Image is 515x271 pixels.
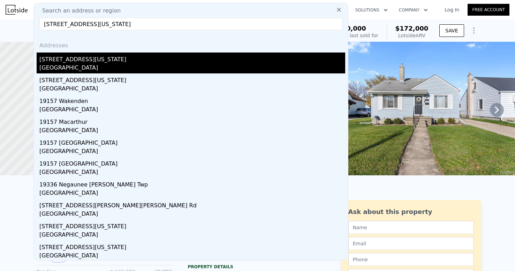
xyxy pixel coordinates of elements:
a: Log In [436,6,468,13]
div: 19336 Negaunee [PERSON_NAME] Twp [39,178,345,189]
div: 19157 Macarthur [39,115,345,126]
span: Search an address or region [37,7,121,15]
input: Name [348,221,474,234]
button: Solutions [350,4,393,16]
div: Off Market, last sold for [321,32,378,39]
input: Phone [348,253,474,266]
img: Lotside [6,5,28,15]
div: [STREET_ADDRESS][PERSON_NAME][PERSON_NAME] Rd [39,199,345,210]
div: Addresses [37,36,345,53]
div: [STREET_ADDRESS][US_STATE] [39,73,345,85]
div: [GEOGRAPHIC_DATA] [39,231,345,240]
div: [GEOGRAPHIC_DATA] [39,105,345,115]
a: Free Account [468,4,509,16]
div: [GEOGRAPHIC_DATA] [39,85,345,94]
div: [GEOGRAPHIC_DATA] [39,252,345,261]
div: Lotside ARV [395,32,429,39]
span: $170,000 [333,25,366,32]
div: [STREET_ADDRESS][US_STATE] [39,53,345,64]
div: [GEOGRAPHIC_DATA] [39,147,345,157]
div: [GEOGRAPHIC_DATA] [39,64,345,73]
div: 19157 [GEOGRAPHIC_DATA] [39,136,345,147]
div: [STREET_ADDRESS][US_STATE] [39,220,345,231]
div: [GEOGRAPHIC_DATA] [39,126,345,136]
div: [STREET_ADDRESS][US_STATE] [39,240,345,252]
span: $172,000 [395,25,429,32]
div: [GEOGRAPHIC_DATA] [39,189,345,199]
div: Property details [188,264,327,270]
input: Enter an address, city, region, neighborhood or zip code [39,18,342,30]
div: [GEOGRAPHIC_DATA] [39,168,345,178]
div: Ask about this property [348,207,474,217]
div: 19157 Wakenden [39,94,345,105]
button: Company [393,4,433,16]
div: 19157 [GEOGRAPHIC_DATA] [39,157,345,168]
input: Email [348,237,474,250]
div: [GEOGRAPHIC_DATA] [39,210,345,220]
button: Show Options [467,24,481,38]
button: SAVE [439,24,464,37]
